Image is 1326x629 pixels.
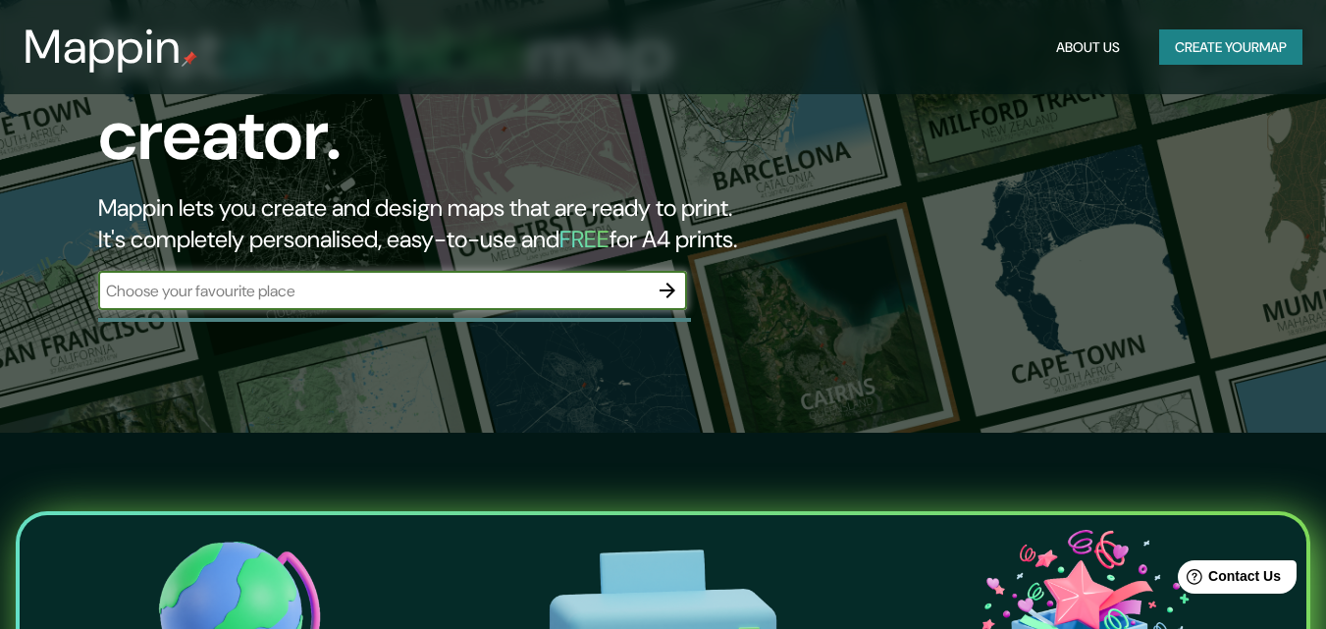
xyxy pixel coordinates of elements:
[182,51,197,67] img: mappin-pin
[1159,29,1302,66] button: Create yourmap
[1151,552,1304,607] iframe: Help widget launcher
[98,280,648,302] input: Choose your favourite place
[1048,29,1128,66] button: About Us
[98,192,762,255] h2: Mappin lets you create and design maps that are ready to print. It's completely personalised, eas...
[559,224,610,254] h5: FREE
[24,20,182,75] h3: Mappin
